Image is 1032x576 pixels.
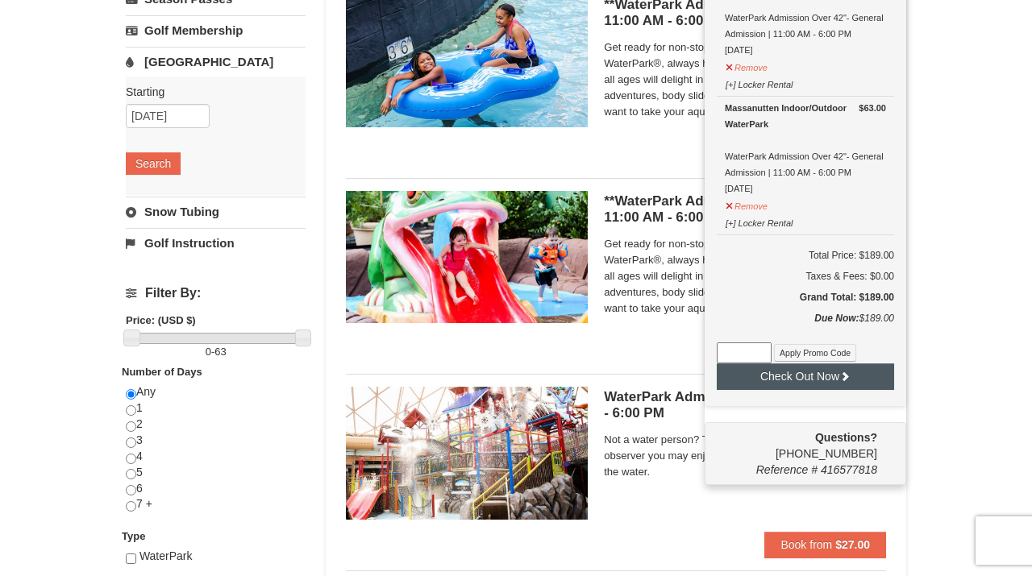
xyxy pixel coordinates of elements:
button: Remove [725,194,768,214]
div: Any 1 2 3 4 5 6 7 + [126,384,306,528]
span: 0 [206,346,211,358]
a: [GEOGRAPHIC_DATA] [126,47,306,77]
span: Reference # [756,463,818,476]
a: Golf Instruction [126,228,306,258]
span: 416577818 [821,463,877,476]
button: Check Out Now [717,363,894,389]
a: Snow Tubing [126,197,306,226]
span: 63 [214,346,226,358]
span: Get ready for non-stop thrills at the Massanutten WaterPark®, always heated to 84° Fahrenheit. Ch... [604,39,886,120]
h6: Total Price: $189.00 [717,247,894,263]
div: $189.00 [717,310,894,342]
button: [+] Locker Rental [725,211,793,231]
span: Get ready for non-stop thrills at the Massanutten WaterPark®, always heated to 84° Fahrenheit. Ch... [604,236,886,317]
div: Taxes & Fees: $0.00 [717,268,894,284]
label: Starting [126,84,293,100]
strong: Price: (USD $) [126,314,196,326]
span: WaterPark [139,549,193,562]
div: Massanutten Indoor/Outdoor WaterPark [725,100,886,132]
h5: **WaterPark Admission - Under 42” Tall | 11:00 AM - 6:00 PM [604,193,886,226]
h4: Filter By: [126,286,306,300]
strong: Questions? [815,431,877,444]
button: Apply Promo Code [774,344,856,362]
strong: $27.00 [835,538,870,551]
div: WaterPark Admission Over 42"- General Admission | 11:00 AM - 6:00 PM [DATE] [725,100,886,197]
label: - [126,344,306,360]
strong: Number of Days [122,366,202,378]
button: Remove [725,56,768,76]
h5: Grand Total: $189.00 [717,289,894,305]
img: 6619917-738-d4d758dd.jpg [346,191,588,323]
strong: $63.00 [859,100,886,116]
span: Book from [780,538,832,551]
button: Search [126,152,181,175]
strong: Due Now: [814,313,859,324]
button: Book from $27.00 [764,532,886,557]
strong: Type [122,530,145,542]
span: Not a water person? Then this ticket is just for you. As an observer you may enjoy the WaterPark ... [604,432,886,480]
img: 6619917-744-d8335919.jpg [346,387,588,519]
button: [+] Locker Rental [725,73,793,93]
a: Golf Membership [126,15,306,45]
h5: WaterPark Admission- Observer | 11:00 AM - 6:00 PM [604,389,886,421]
span: [PHONE_NUMBER] [717,429,877,460]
